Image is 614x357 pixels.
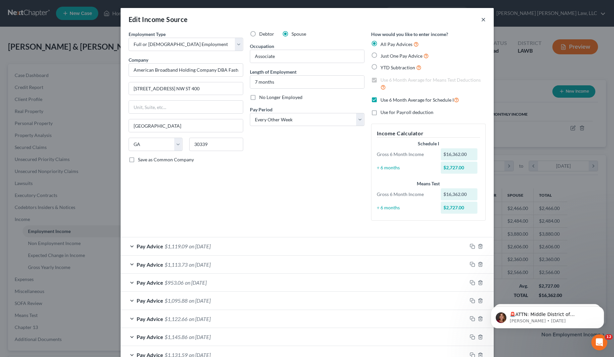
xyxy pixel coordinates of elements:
div: ÷ 6 months [373,164,438,171]
span: Use 6 Month Average for Schedule I [380,97,454,103]
span: Pay Period [250,107,273,112]
span: $953.06 [165,279,184,286]
span: $1,119.09 [165,243,188,249]
input: ex: 2 years [250,76,364,88]
span: Spouse [292,31,306,37]
span: $1,095.88 [165,297,188,304]
span: 12 [605,334,613,340]
input: -- [250,50,364,63]
input: Enter zip... [189,138,243,151]
span: Use for Payroll deduction [380,109,433,115]
div: Means Test [377,180,480,187]
label: Length of Employment [250,68,297,75]
span: on [DATE] [189,316,211,322]
div: $2,727.00 [441,202,477,214]
label: How would you like to enter income? [371,31,448,38]
input: Unit, Suite, etc... [129,101,243,113]
span: Pay Advice [137,334,163,340]
span: Just One Pay Advice [380,53,422,59]
span: Company [129,57,148,63]
span: on [DATE] [189,334,211,340]
span: No Longer Employed [259,94,303,100]
span: $1,145.86 [165,334,188,340]
span: on [DATE] [189,261,211,268]
iframe: Intercom live chat [591,334,607,350]
div: Gross 6 Month Income [373,191,438,198]
span: $1,113.73 [165,261,188,268]
span: All Pay Advices [380,41,412,47]
span: Pay Advice [137,279,163,286]
div: ÷ 6 months [373,204,438,211]
span: Pay Advice [137,261,163,268]
span: YTD Subtraction [380,65,415,70]
label: Occupation [250,43,274,50]
span: Debtor [259,31,274,37]
div: Edit Income Source [129,15,188,24]
div: $16,362.00 [441,188,477,200]
button: × [481,15,486,23]
h5: Income Calculator [377,129,480,138]
input: Enter city... [129,119,243,132]
div: Schedule I [377,140,480,147]
span: Use 6 Month Average for Means Test Deductions [380,77,481,83]
span: on [DATE] [185,279,207,286]
div: $16,362.00 [441,148,477,160]
span: Pay Advice [137,316,163,322]
div: Gross 6 Month Income [373,151,438,158]
span: on [DATE] [189,297,211,304]
span: Employment Type [129,31,166,37]
span: Pay Advice [137,243,163,249]
span: Pay Advice [137,297,163,304]
div: $2,727.00 [441,162,477,174]
span: $1,122.66 [165,316,188,322]
input: Enter address... [129,82,243,95]
span: Save as Common Company [138,157,194,162]
iframe: Intercom notifications message [481,292,614,339]
input: Search company by name... [129,63,243,77]
span: on [DATE] [189,243,211,249]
